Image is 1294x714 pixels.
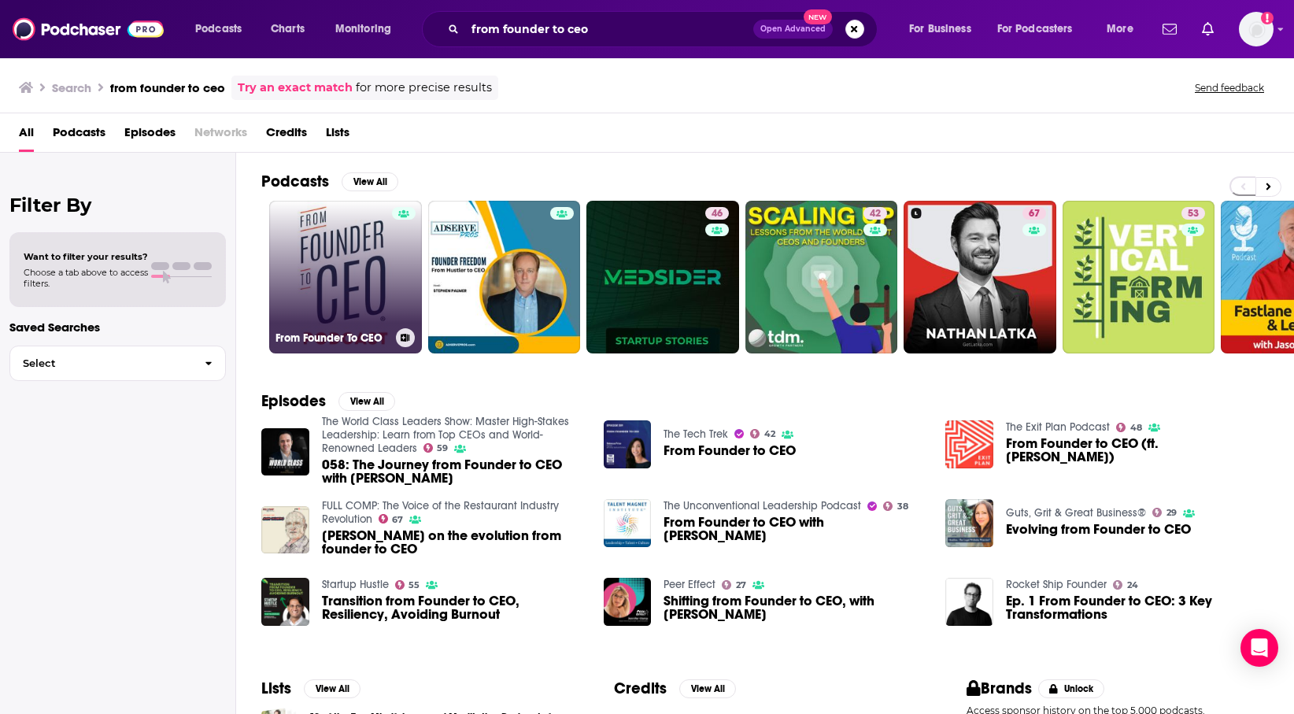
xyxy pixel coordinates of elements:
button: View All [679,679,736,698]
img: Podchaser - Follow, Share and Rate Podcasts [13,14,164,44]
a: 53 [1181,207,1205,220]
a: Credits [266,120,307,152]
a: Lists [326,120,349,152]
span: 24 [1127,582,1138,589]
a: Shifting from Founder to CEO, with Jennifer Clamp [664,594,926,621]
a: PodcastsView All [261,172,398,191]
a: Show notifications dropdown [1156,16,1183,43]
a: 058: The Journey from Founder to CEO with Eric Rubenstein [322,458,585,485]
a: 48 [1116,423,1142,432]
span: 55 [409,582,420,589]
h3: From Founder To CEO [275,331,390,345]
span: 67 [1029,206,1040,222]
img: From Founder to CEO [604,420,652,468]
a: Transition from Founder to CEO, Resiliency, Avoiding Burnout [322,594,585,621]
a: 058: The Journey from Founder to CEO with Eric Rubenstein [261,428,309,476]
a: FULL COMP: The Voice of the Restaurant Industry Revolution [322,499,559,526]
input: Search podcasts, credits, & more... [465,17,753,42]
span: 67 [392,516,403,523]
a: Rocket Ship Founder [1006,578,1107,591]
a: From Founder to CEO (ft. Matt Sharrers) [1006,437,1269,464]
span: for more precise results [356,79,492,97]
img: Adam Goldberg on the evolution from founder to CEO [261,506,309,554]
span: 38 [897,503,908,510]
button: Show profile menu [1239,12,1274,46]
a: The World Class Leaders Show: Master High-Stakes Leadership: Learn from Top CEOs and World-Renown... [322,415,569,455]
button: Unlock [1038,679,1105,698]
a: 42 [745,201,898,353]
span: Evolving from Founder to CEO [1006,523,1191,536]
img: User Profile [1239,12,1274,46]
a: The Tech Trek [664,427,728,441]
a: Guts, Grit & Great Business® [1006,506,1146,520]
a: 38 [883,501,908,511]
span: Choose a tab above to access filters. [24,267,148,289]
svg: Add a profile image [1261,12,1274,24]
span: Monitoring [335,18,391,40]
span: 42 [764,431,775,438]
a: 24 [1113,580,1138,590]
span: For Business [909,18,971,40]
span: For Podcasters [997,18,1073,40]
button: Open AdvancedNew [753,20,833,39]
span: 48 [1130,424,1142,431]
a: Adam Goldberg on the evolution from founder to CEO [322,529,585,556]
a: All [19,120,34,152]
a: Episodes [124,120,176,152]
img: From Founder to CEO with Todd Uterstaedt [604,499,652,547]
a: 67 [379,514,404,523]
a: ListsView All [261,679,360,698]
h2: Credits [614,679,667,698]
button: open menu [324,17,412,42]
a: Charts [261,17,314,42]
a: Transition from Founder to CEO, Resiliency, Avoiding Burnout [261,578,309,626]
button: open menu [1096,17,1153,42]
a: The Exit Plan Podcast [1006,420,1110,434]
a: Ep. 1 From Founder to CEO: 3 Key Transformations [1006,594,1269,621]
a: Startup Hustle [322,578,389,591]
span: From Founder to CEO (ft. [PERSON_NAME]) [1006,437,1269,464]
h2: Lists [261,679,291,698]
button: Select [9,346,226,381]
span: [PERSON_NAME] on the evolution from founder to CEO [322,529,585,556]
img: Evolving from Founder to CEO [945,499,993,547]
button: open menu [184,17,262,42]
a: Shifting from Founder to CEO, with Jennifer Clamp [604,578,652,626]
a: 29 [1152,508,1177,517]
span: 53 [1188,206,1199,222]
a: Try an exact match [238,79,353,97]
h2: Brands [967,679,1032,698]
span: Select [10,358,192,368]
span: 058: The Journey from Founder to CEO with [PERSON_NAME] [322,458,585,485]
h2: Podcasts [261,172,329,191]
img: Ep. 1 From Founder to CEO: 3 Key Transformations [945,578,993,626]
span: From Founder to CEO with [PERSON_NAME] [664,516,926,542]
h3: from founder to ceo [110,80,225,95]
a: 46 [705,207,729,220]
button: View All [338,392,395,411]
span: From Founder to CEO [664,444,796,457]
a: 67 [904,201,1056,353]
a: 59 [423,443,449,453]
img: From Founder to CEO (ft. Matt Sharrers) [945,420,993,468]
span: More [1107,18,1133,40]
a: The Unconventional Leadership Podcast [664,499,861,512]
span: Networks [194,120,247,152]
a: From Founder To CEO [269,201,422,353]
h3: Search [52,80,91,95]
button: View All [304,679,360,698]
div: Open Intercom Messenger [1240,629,1278,667]
p: Saved Searches [9,320,226,335]
span: 27 [736,582,746,589]
span: 29 [1166,509,1177,516]
span: Podcasts [195,18,242,40]
a: Podcasts [53,120,105,152]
